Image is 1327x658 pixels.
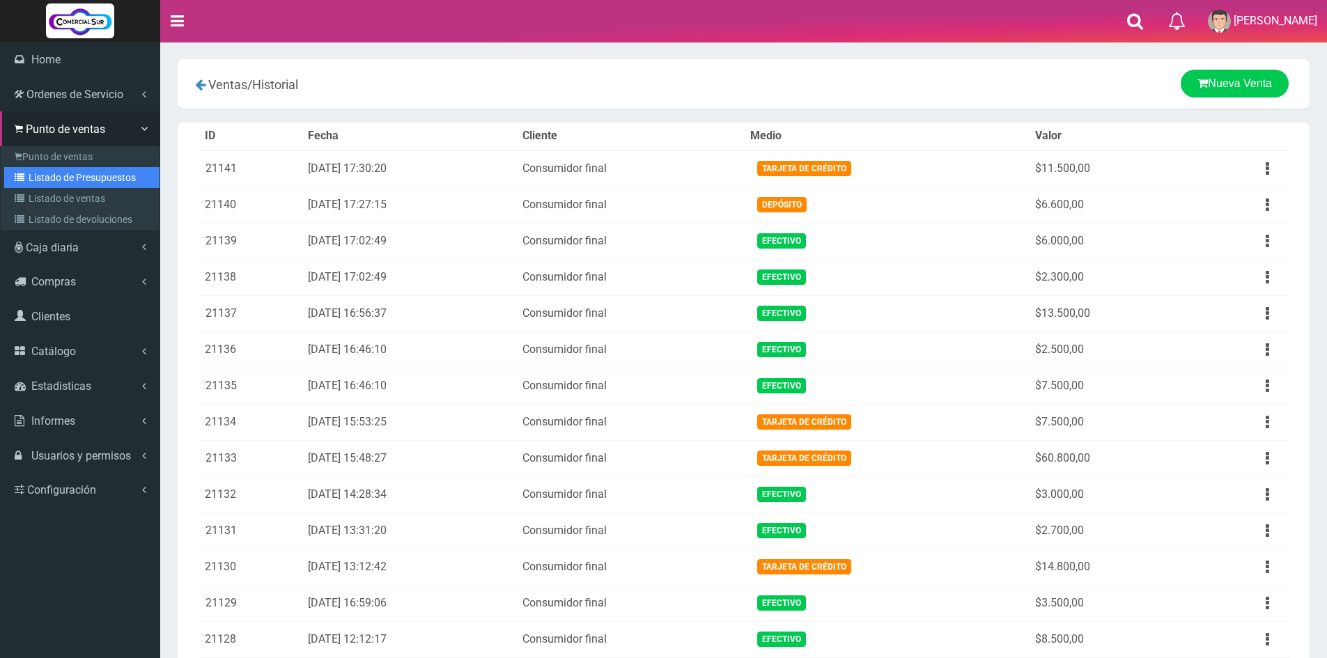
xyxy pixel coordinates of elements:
[1030,440,1188,476] td: $60.800,00
[757,161,851,175] span: Tarjeta de Crédito
[1030,295,1188,331] td: $13.500,00
[199,549,302,585] td: 21130
[31,275,76,288] span: Compras
[1030,512,1188,549] td: $2.700,00
[199,404,302,440] td: 21134
[757,487,806,501] span: Efectivo
[302,223,517,259] td: [DATE] 17:02:49
[252,77,298,92] span: Historial
[302,150,517,187] td: [DATE] 17:30:20
[1030,368,1188,404] td: $7.500,00
[199,223,302,259] td: 21139
[302,123,517,150] th: Fecha
[26,88,123,101] span: Ordenes de Servicio
[199,123,302,150] th: ID
[745,123,1030,150] th: Medio
[31,449,131,462] span: Usuarios y permisos
[517,150,745,187] td: Consumidor final
[31,310,70,323] span: Clientes
[31,53,61,66] span: Home
[4,188,160,209] a: Listado de ventas
[1030,123,1188,150] th: Valor
[1030,331,1188,368] td: $2.500,00
[199,476,302,512] td: 21132
[757,378,806,393] span: Efectivo
[757,233,806,248] span: Efectivo
[31,379,91,393] span: Estadisticas
[199,150,302,187] td: 21141
[517,123,745,150] th: Cliente
[1030,621,1188,657] td: $8.500,00
[757,595,806,610] span: Efectivo
[199,440,302,476] td: 21133
[31,345,76,358] span: Catálogo
[199,187,302,223] td: 21140
[1030,259,1188,295] td: $2.300,00
[757,269,806,284] span: Efectivo
[302,404,517,440] td: [DATE] 15:53:25
[46,3,114,38] img: Logo grande
[517,404,745,440] td: Consumidor final
[4,167,160,188] a: Listado de Presupuestos
[31,414,75,428] span: Informes
[302,512,517,549] td: [DATE] 13:31:20
[199,259,302,295] td: 21138
[757,197,807,212] span: Depósito
[757,559,851,574] span: Tarjeta de Crédito
[302,259,517,295] td: [DATE] 17:02:49
[1030,404,1188,440] td: $7.500,00
[1030,585,1188,621] td: $3.500,00
[199,585,302,621] td: 21129
[757,306,806,320] span: Efectivo
[757,523,806,538] span: Efectivo
[302,585,517,621] td: [DATE] 16:59:06
[208,77,247,92] span: Ventas
[188,70,559,98] div: /
[757,414,851,429] span: Tarjeta de Crédito
[517,187,745,223] td: Consumidor final
[27,483,96,496] span: Configuración
[517,585,745,621] td: Consumidor final
[1030,476,1188,512] td: $3.000,00
[302,368,517,404] td: [DATE] 16:46:10
[1030,150,1188,187] td: $11.500,00
[302,476,517,512] td: [DATE] 14:28:34
[199,512,302,549] td: 21131
[517,621,745,657] td: Consumidor final
[26,241,79,254] span: Caja diaria
[517,440,745,476] td: Consumidor final
[199,295,302,331] td: 21137
[757,342,806,357] span: Efectivo
[4,209,160,230] a: Listado de devoluciones
[199,368,302,404] td: 21135
[302,621,517,657] td: [DATE] 12:12:17
[199,331,302,368] td: 21136
[1030,223,1188,259] td: $6.000,00
[302,295,517,331] td: [DATE] 16:56:37
[757,632,806,646] span: Efectivo
[26,123,105,136] span: Punto de ventas
[757,451,851,465] span: Tarjeta de Crédito
[1030,549,1188,585] td: $14.800,00
[1181,70,1289,97] a: Nueva Venta
[517,368,745,404] td: Consumidor final
[199,621,302,657] td: 21128
[517,259,745,295] td: Consumidor final
[517,331,745,368] td: Consumidor final
[517,295,745,331] td: Consumidor final
[302,549,517,585] td: [DATE] 13:12:42
[4,146,160,167] a: Punto de ventas
[302,331,517,368] td: [DATE] 16:46:10
[517,476,745,512] td: Consumidor final
[1208,10,1231,33] img: User Image
[1234,14,1317,27] span: [PERSON_NAME]
[517,512,745,549] td: Consumidor final
[517,223,745,259] td: Consumidor final
[302,440,517,476] td: [DATE] 15:48:27
[1030,187,1188,223] td: $6.600,00
[517,549,745,585] td: Consumidor final
[302,187,517,223] td: [DATE] 17:27:15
